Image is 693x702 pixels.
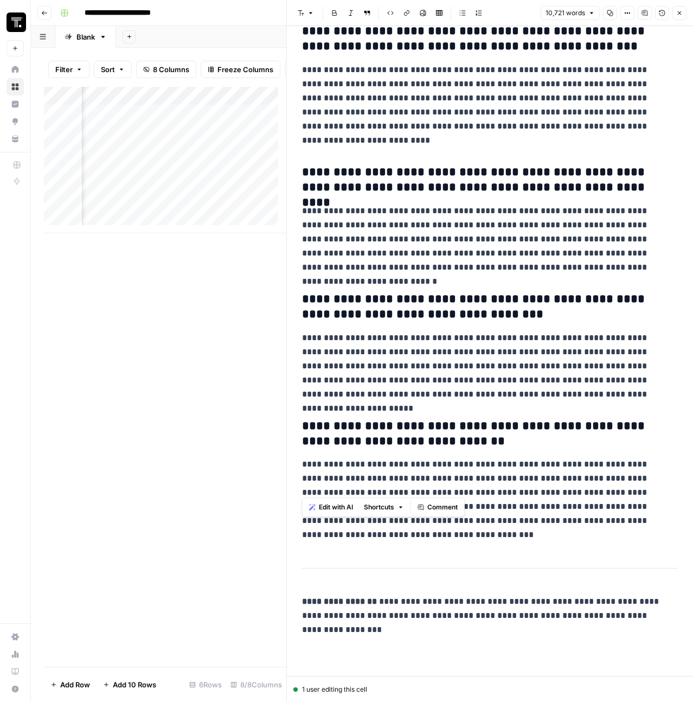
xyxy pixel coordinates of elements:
[413,500,462,514] button: Comment
[97,676,163,693] button: Add 10 Rows
[60,679,90,690] span: Add Row
[76,31,95,42] div: Blank
[7,61,24,78] a: Home
[7,663,24,680] a: Learning Hub
[185,676,226,693] div: 6 Rows
[94,61,132,78] button: Sort
[319,502,353,512] span: Edit with AI
[364,502,394,512] span: Shortcuts
[217,64,273,75] span: Freeze Columns
[44,676,97,693] button: Add Row
[305,500,357,514] button: Edit with AI
[153,64,189,75] span: 8 Columns
[136,61,196,78] button: 8 Columns
[113,679,156,690] span: Add 10 Rows
[7,680,24,698] button: Help + Support
[7,78,24,95] a: Browse
[48,61,89,78] button: Filter
[201,61,280,78] button: Freeze Columns
[541,6,600,20] button: 10,721 words
[101,64,115,75] span: Sort
[7,628,24,646] a: Settings
[360,500,408,514] button: Shortcuts
[546,8,585,18] span: 10,721 words
[7,113,24,130] a: Opportunities
[7,12,26,32] img: Thoughtspot Logo
[7,9,24,36] button: Workspace: Thoughtspot
[55,64,73,75] span: Filter
[226,676,286,693] div: 8/8 Columns
[55,26,116,48] a: Blank
[293,685,686,694] div: 1 user editing this cell
[7,130,24,148] a: Your Data
[7,95,24,113] a: Insights
[427,502,458,512] span: Comment
[7,646,24,663] a: Usage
